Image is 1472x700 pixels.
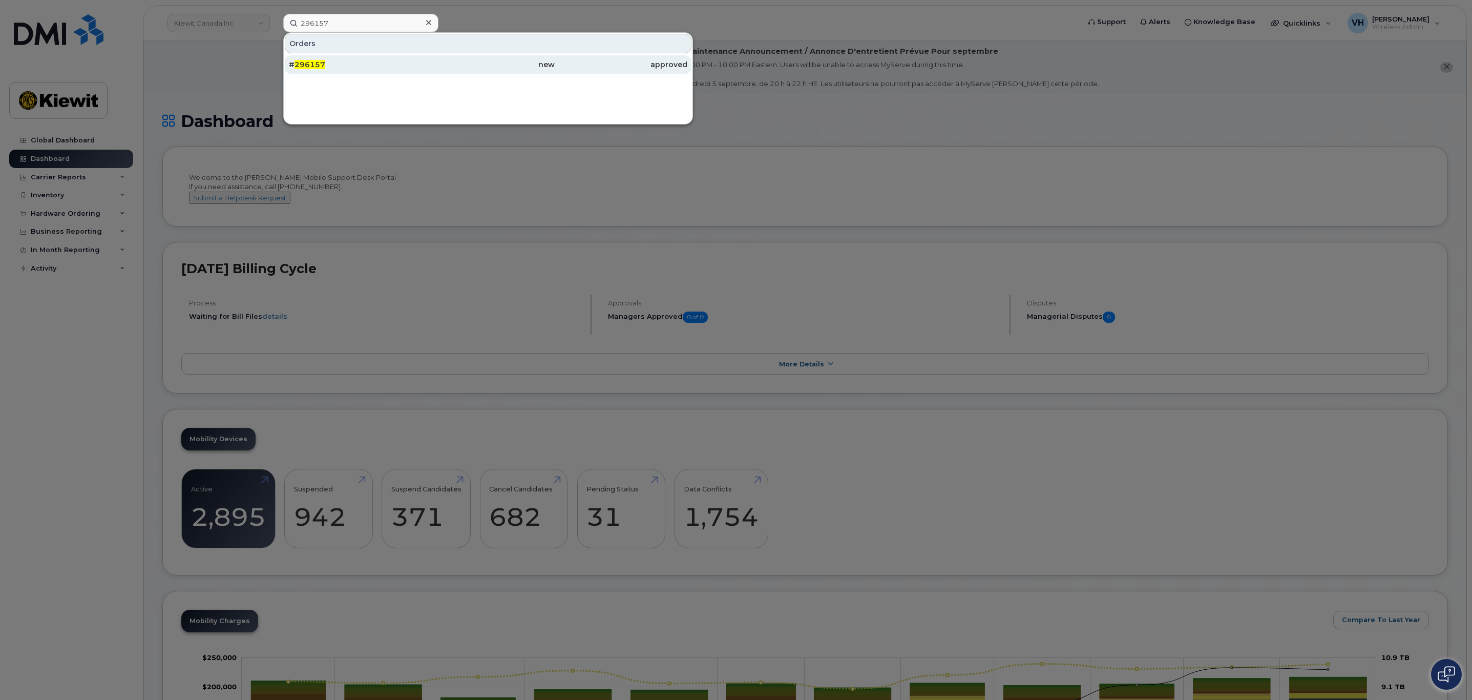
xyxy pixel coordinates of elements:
[555,59,687,70] div: approved
[285,55,691,74] a: #296157newapproved
[295,60,325,69] span: 296157
[285,34,691,53] div: Orders
[289,59,422,70] div: #
[422,59,554,70] div: new
[1438,666,1455,683] img: Open chat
